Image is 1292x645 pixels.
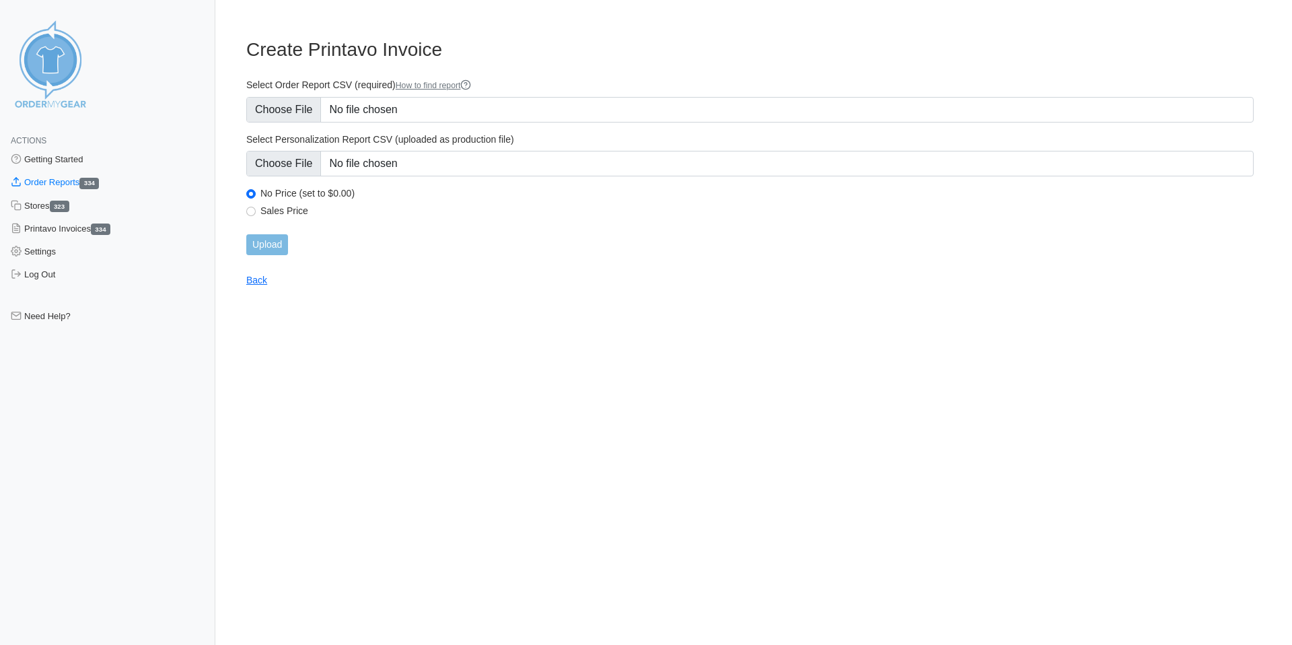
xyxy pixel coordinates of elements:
label: No Price (set to $0.00) [260,187,1254,199]
label: Select Personalization Report CSV (uploaded as production file) [246,133,1254,145]
a: Back [246,275,267,285]
input: Upload [246,234,288,255]
a: How to find report [396,81,472,90]
label: Select Order Report CSV (required) [246,79,1254,92]
span: 334 [91,224,110,235]
span: 334 [79,178,99,189]
span: Actions [11,136,46,145]
span: 323 [50,201,69,212]
label: Sales Price [260,205,1254,217]
h3: Create Printavo Invoice [246,38,1254,61]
